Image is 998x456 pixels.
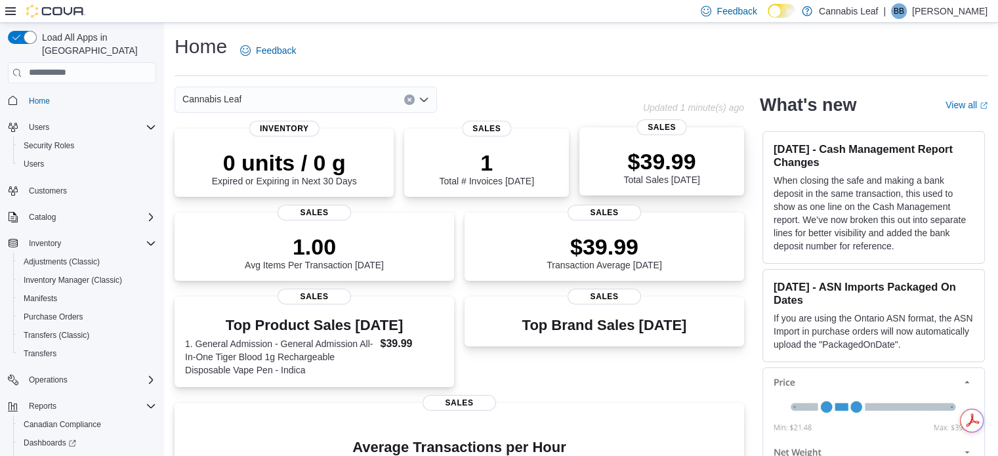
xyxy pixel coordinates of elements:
div: Transaction Average [DATE] [547,234,662,270]
h3: [DATE] - Cash Management Report Changes [774,142,974,169]
span: Adjustments (Classic) [18,254,156,270]
span: Cannabis Leaf [182,91,241,107]
div: Total Sales [DATE] [623,148,699,185]
p: Cannabis Leaf [819,3,878,19]
a: Manifests [18,291,62,306]
span: Dashboards [18,435,156,451]
span: Users [29,122,49,133]
dd: $39.99 [380,336,443,352]
button: Customers [3,181,161,200]
span: Inventory [249,121,320,136]
a: Transfers (Classic) [18,327,94,343]
button: Inventory Manager (Classic) [13,271,161,289]
span: Home [24,93,156,109]
p: 1 [439,150,533,176]
span: Feedback [256,44,296,57]
span: Home [29,96,50,106]
h4: Average Transactions per Hour [185,440,734,455]
button: Reports [3,397,161,415]
span: Load All Apps in [GEOGRAPHIC_DATA] [37,31,156,57]
h2: What's new [760,94,856,115]
span: Transfers (Classic) [24,330,89,341]
span: Catalog [24,209,156,225]
button: Manifests [13,289,161,308]
dt: 1. General Admission - General Admission All-In-One Tiger Blood 1g Rechargeable Disposable Vape P... [185,337,375,377]
span: Transfers (Classic) [18,327,156,343]
h3: Top Brand Sales [DATE] [522,318,687,333]
span: Customers [24,182,156,199]
h3: [DATE] - ASN Imports Packaged On Dates [774,280,974,306]
a: Users [18,156,49,172]
div: Expired or Expiring in Next 30 Days [212,150,357,186]
a: Dashboards [18,435,81,451]
img: Cova [26,5,85,18]
span: Users [24,159,44,169]
span: Transfers [18,346,156,362]
button: Users [13,155,161,173]
p: 1.00 [245,234,384,260]
span: Sales [568,205,641,220]
span: Sales [423,395,496,411]
span: Security Roles [24,140,74,151]
span: Inventory Manager (Classic) [24,275,122,285]
button: Open list of options [419,94,429,105]
span: Inventory Manager (Classic) [18,272,156,288]
a: Canadian Compliance [18,417,106,432]
a: Inventory Manager (Classic) [18,272,127,288]
span: Manifests [18,291,156,306]
span: Sales [278,205,351,220]
button: Canadian Compliance [13,415,161,434]
p: When closing the safe and making a bank deposit in the same transaction, this used to show as one... [774,174,974,253]
button: Catalog [24,209,61,225]
button: Reports [24,398,62,414]
a: Feedback [235,37,301,64]
button: Adjustments (Classic) [13,253,161,271]
svg: External link [980,102,988,110]
span: Dashboards [24,438,76,448]
p: $39.99 [547,234,662,260]
button: Inventory [3,234,161,253]
p: | [883,3,886,19]
button: Transfers (Classic) [13,326,161,344]
h3: Top Product Sales [DATE] [185,318,444,333]
span: Users [24,119,156,135]
span: Canadian Compliance [24,419,101,430]
button: Users [3,118,161,136]
span: BB [894,3,904,19]
a: Security Roles [18,138,79,154]
button: Inventory [24,236,66,251]
p: $39.99 [623,148,699,175]
input: Dark Mode [768,4,795,18]
p: 0 units / 0 g [212,150,357,176]
div: Avg Items Per Transaction [DATE] [245,234,384,270]
button: Catalog [3,208,161,226]
span: Purchase Orders [24,312,83,322]
div: Total # Invoices [DATE] [439,150,533,186]
a: Adjustments (Classic) [18,254,105,270]
span: Manifests [24,293,57,304]
a: Customers [24,183,72,199]
a: Transfers [18,346,62,362]
span: Reports [29,401,56,411]
a: Purchase Orders [18,309,89,325]
span: Feedback [717,5,757,18]
span: Purchase Orders [18,309,156,325]
span: Inventory [24,236,156,251]
span: Sales [462,121,511,136]
a: Dashboards [13,434,161,452]
span: Canadian Compliance [18,417,156,432]
p: Updated 1 minute(s) ago [643,102,744,113]
button: Operations [3,371,161,389]
span: Customers [29,186,67,196]
span: Sales [637,119,686,135]
p: [PERSON_NAME] [912,3,988,19]
span: Reports [24,398,156,414]
button: Security Roles [13,136,161,155]
span: Operations [29,375,68,385]
span: Security Roles [18,138,156,154]
button: Clear input [404,94,415,105]
h1: Home [175,33,227,60]
span: Transfers [24,348,56,359]
button: Home [3,91,161,110]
